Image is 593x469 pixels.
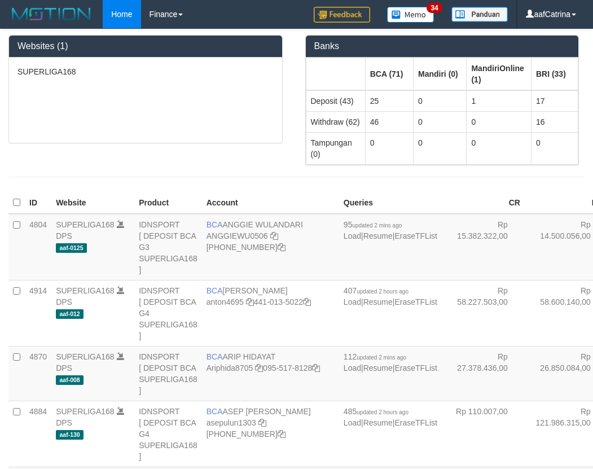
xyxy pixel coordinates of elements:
[278,429,285,439] a: Copy 4062281875 to clipboard
[255,363,263,372] a: Copy Ariphida8705 to clipboard
[17,41,274,51] h3: Websites (1)
[467,90,531,112] td: 1
[531,132,578,164] td: 0
[303,297,311,306] a: Copy 4410135022 to clipboard
[365,58,413,90] th: Group: activate to sort column ascending
[207,352,223,361] span: BCA
[531,58,578,90] th: Group: activate to sort column ascending
[306,132,365,164] td: Tampungan (0)
[312,363,320,372] a: Copy 0955178128 to clipboard
[365,111,413,132] td: 46
[531,90,578,112] td: 17
[467,111,531,132] td: 0
[25,214,51,280] td: 4804
[134,280,202,346] td: IDNSPORT [ DEPOSIT BCA G4 SUPERLIGA168 ]
[363,363,393,372] a: Resume
[442,401,525,467] td: Rp 110.007,00
[387,7,434,23] img: Button%20Memo.svg
[344,220,437,240] span: | |
[394,297,437,306] a: EraseTFList
[413,132,466,164] td: 0
[365,132,413,164] td: 0
[352,222,402,229] span: updated 2 mins ago
[134,214,202,280] td: IDNSPORT [ DEPOSIT BCA G3 SUPERLIGA168 ]
[344,407,408,416] span: 485
[357,288,408,295] span: updated 2 hours ago
[357,409,408,415] span: updated 2 hours ago
[344,286,437,306] span: | |
[363,231,393,240] a: Resume
[207,286,223,295] span: BCA
[25,346,51,401] td: 4870
[344,352,437,372] span: | |
[56,309,84,319] span: aaf-012
[531,111,578,132] td: 16
[394,418,437,427] a: EraseTFList
[56,375,84,385] span: aaf-008
[207,297,244,306] a: anton4695
[25,280,51,346] td: 4914
[207,407,223,416] span: BCA
[202,401,339,467] td: ASEP [PERSON_NAME] [PHONE_NUMBER]
[363,297,393,306] a: Resume
[394,363,437,372] a: EraseTFList
[306,90,365,112] td: Deposit (43)
[344,220,402,229] span: 95
[442,280,525,346] td: Rp 58.227.503,00
[207,231,268,240] a: ANGGIEWU0506
[207,418,256,427] a: asepulun1303
[207,220,223,229] span: BCA
[314,41,570,51] h3: Banks
[344,418,361,427] a: Load
[413,58,466,90] th: Group: activate to sort column ascending
[270,231,278,240] a: Copy ANGGIEWU0506 to clipboard
[357,354,406,361] span: updated 2 mins ago
[442,346,525,401] td: Rp 27.378.436,00
[56,286,115,295] a: SUPERLIGA168
[451,7,508,22] img: panduan.png
[394,231,437,240] a: EraseTFList
[56,430,84,440] span: aaf-130
[202,192,339,214] th: Account
[278,243,285,252] a: Copy 4062213373 to clipboard
[427,3,442,13] span: 34
[413,90,466,112] td: 0
[25,401,51,467] td: 4884
[344,363,361,372] a: Load
[363,418,393,427] a: Resume
[339,192,442,214] th: Queries
[344,297,361,306] a: Load
[51,280,134,346] td: DPS
[344,231,361,240] a: Load
[344,286,408,295] span: 407
[56,407,115,416] a: SUPERLIGA168
[202,280,339,346] td: [PERSON_NAME] 441-013-5022
[467,132,531,164] td: 0
[134,192,202,214] th: Product
[51,346,134,401] td: DPS
[134,346,202,401] td: IDNSPORT [ DEPOSIT BCA SUPERLIGA168 ]
[365,90,413,112] td: 25
[467,58,531,90] th: Group: activate to sort column ascending
[56,220,115,229] a: SUPERLIGA168
[51,214,134,280] td: DPS
[202,346,339,401] td: ARIP HIDAYAT 095-517-8128
[202,214,339,280] td: ANGGIE WULANDARI [PHONE_NUMBER]
[134,401,202,467] td: IDNSPORT [ DEPOSIT BCA G4 SUPERLIGA168 ]
[207,363,253,372] a: Ariphida8705
[51,401,134,467] td: DPS
[246,297,254,306] a: Copy anton4695 to clipboard
[258,418,266,427] a: Copy asepulun1303 to clipboard
[56,352,115,361] a: SUPERLIGA168
[17,66,274,77] p: SUPERLIGA168
[442,214,525,280] td: Rp 15.382.322,00
[314,7,370,23] img: Feedback.jpg
[442,192,525,214] th: CR
[413,111,466,132] td: 0
[56,243,87,253] span: aaf-0125
[344,407,437,427] span: | |
[8,6,94,23] img: MOTION_logo.png
[344,352,406,361] span: 112
[51,192,134,214] th: Website
[306,111,365,132] td: Withdraw (62)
